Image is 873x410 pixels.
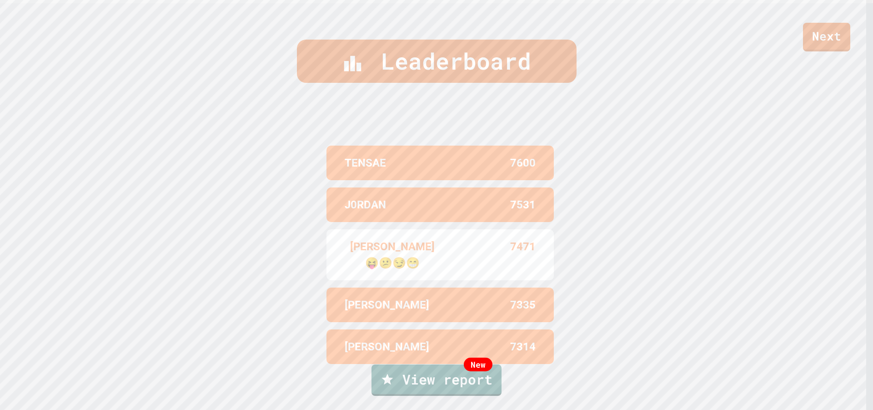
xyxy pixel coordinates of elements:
[510,297,536,313] p: 7335
[345,197,386,213] p: J0RDAN
[510,339,536,355] p: 7314
[297,40,577,83] div: Leaderboard
[803,23,850,51] a: Next
[345,339,429,355] p: [PERSON_NAME]
[510,238,536,271] p: 7471
[345,238,440,271] p: [PERSON_NAME]😝😕😏😁
[510,155,536,171] p: 7600
[464,358,492,371] div: New
[510,197,536,213] p: 7531
[345,155,386,171] p: TENSAE
[371,364,502,396] a: View report
[345,297,429,313] p: [PERSON_NAME]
